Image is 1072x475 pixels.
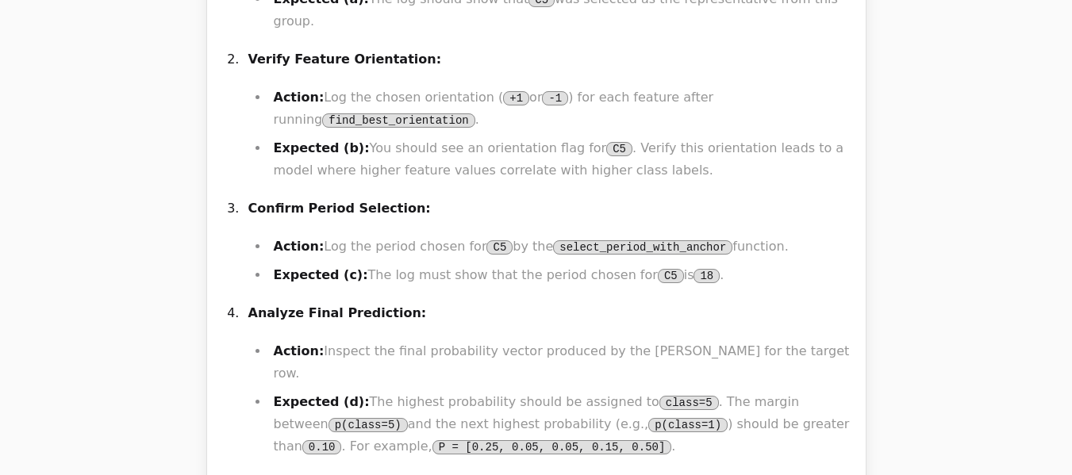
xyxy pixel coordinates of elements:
li: Log the period chosen for by the function. [269,236,850,258]
code: find_best_orientation [322,113,475,128]
li: Log the chosen orientation ( or ) for each feature after running . [269,86,850,131]
li: The log must show that the period chosen for is . [269,264,850,286]
strong: Action: [274,343,325,358]
code: C5 [486,240,513,255]
code: C5 [606,142,632,156]
strong: Expected (d): [274,394,370,409]
code: P = [0.25, 0.05, 0.05, 0.15, 0.50] [432,440,672,454]
code: 0.10 [302,440,342,454]
strong: Expected (b): [274,140,370,155]
li: Inspect the final probability vector produced by the [PERSON_NAME] for the target row. [269,340,850,385]
strong: Action: [274,90,325,105]
code: class=5 [659,396,719,410]
strong: Analyze Final Prediction: [248,305,427,320]
strong: Expected (c): [274,267,368,282]
code: C5 [658,269,684,283]
code: 18 [694,269,720,283]
strong: Action: [274,239,325,254]
strong: Confirm Period Selection: [248,201,431,216]
code: -1 [542,91,568,105]
li: You should see an orientation flag for . Verify this orientation leads to a model where higher fe... [269,137,850,182]
code: p(class=1) [648,418,728,432]
strong: Verify Feature Orientation: [248,52,442,67]
code: +1 [503,91,529,105]
code: p(class=5) [329,418,408,432]
li: The highest probability should be assigned to . The margin between and the next highest probabili... [269,391,850,458]
code: select_period_with_anchor [553,240,732,255]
